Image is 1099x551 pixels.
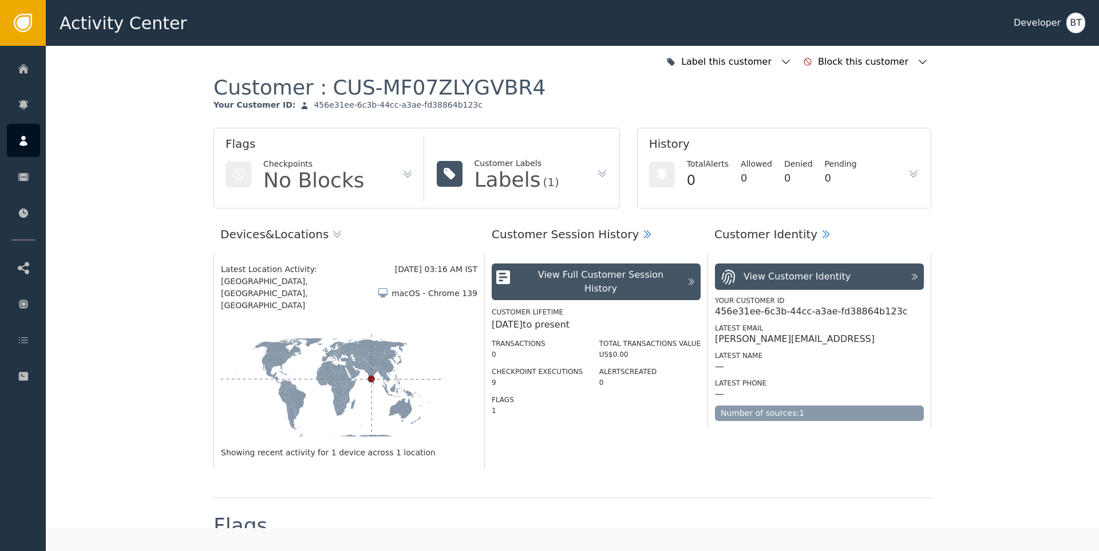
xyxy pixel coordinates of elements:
[492,396,514,404] label: Flags
[214,100,295,111] div: Your Customer ID :
[715,296,924,306] div: Your Customer ID
[492,226,639,243] div: Customer Session History
[599,349,701,360] div: US$0.00
[715,388,724,400] div: —
[263,170,365,191] div: No Blocks
[392,288,477,300] div: macOS - Chrome 139
[221,275,377,312] span: [GEOGRAPHIC_DATA], [GEOGRAPHIC_DATA], [GEOGRAPHIC_DATA]
[715,333,875,345] div: [PERSON_NAME][EMAIL_ADDRESS]
[221,447,477,459] div: Showing recent activity for 1 device across 1 location
[60,10,187,36] span: Activity Center
[492,318,701,332] div: [DATE] to present
[784,158,813,170] div: Denied
[649,135,919,158] div: History
[741,170,772,186] div: 0
[1014,16,1061,30] div: Developer
[715,351,924,361] div: Latest Name
[687,158,729,170] div: Total Alerts
[492,377,583,388] div: 9
[599,368,657,376] label: Alerts Created
[333,74,545,100] div: CUS-MF07ZLYGVBR4
[818,55,911,69] div: Block this customer
[715,263,924,290] button: View Customer Identity
[744,270,851,284] div: View Customer Identity
[543,176,559,188] div: (1)
[714,226,817,243] div: Customer Identity
[492,308,563,316] label: Customer Lifetime
[663,49,794,74] button: Label this customer
[395,263,477,275] div: [DATE] 03:16 AM IST
[784,170,813,186] div: 0
[715,306,908,317] div: 456e31ee-6c3b-44cc-a3ae-fd38864b123c
[214,74,545,100] div: Customer :
[263,158,365,170] div: Checkpoints
[221,263,395,275] div: Latest Location Activity:
[715,378,924,388] div: Latest Phone
[1066,13,1085,33] button: BT
[520,268,681,296] div: View Full Customer Session History
[214,515,267,536] div: Flags
[475,170,541,190] div: Labels
[220,226,329,243] div: Devices & Locations
[492,349,583,360] div: 0
[681,55,774,69] div: Label this customer
[715,361,724,372] div: —
[599,340,701,348] label: Total Transactions Value
[715,406,924,421] div: Number of sources: 1
[687,170,729,191] div: 0
[800,49,931,74] button: Block this customer
[475,158,559,170] div: Customer Labels
[825,158,857,170] div: Pending
[492,406,583,416] div: 1
[825,170,857,186] div: 0
[492,340,545,348] label: Transactions
[492,368,583,376] label: Checkpoint Executions
[226,135,413,158] div: Flags
[492,263,701,300] button: View Full Customer Session History
[599,377,701,388] div: 0
[314,100,483,111] div: 456e31ee-6c3b-44cc-a3ae-fd38864b123c
[741,158,772,170] div: Allowed
[715,323,924,333] div: Latest Email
